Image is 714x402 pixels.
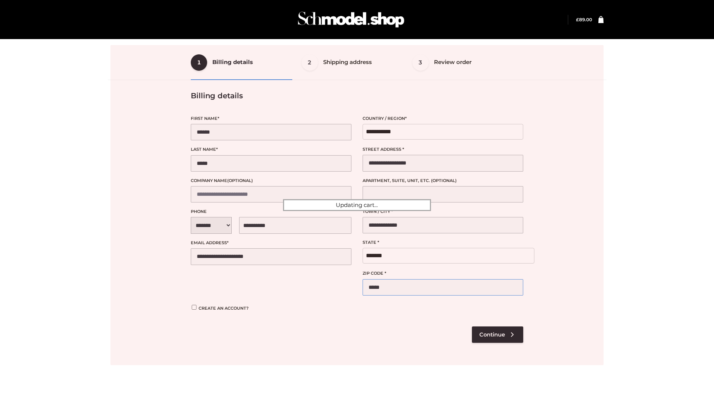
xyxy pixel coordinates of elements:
a: £89.00 [576,17,592,22]
img: Schmodel Admin 964 [295,5,407,34]
div: Updating cart... [283,199,431,211]
span: £ [576,17,579,22]
bdi: 89.00 [576,17,592,22]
